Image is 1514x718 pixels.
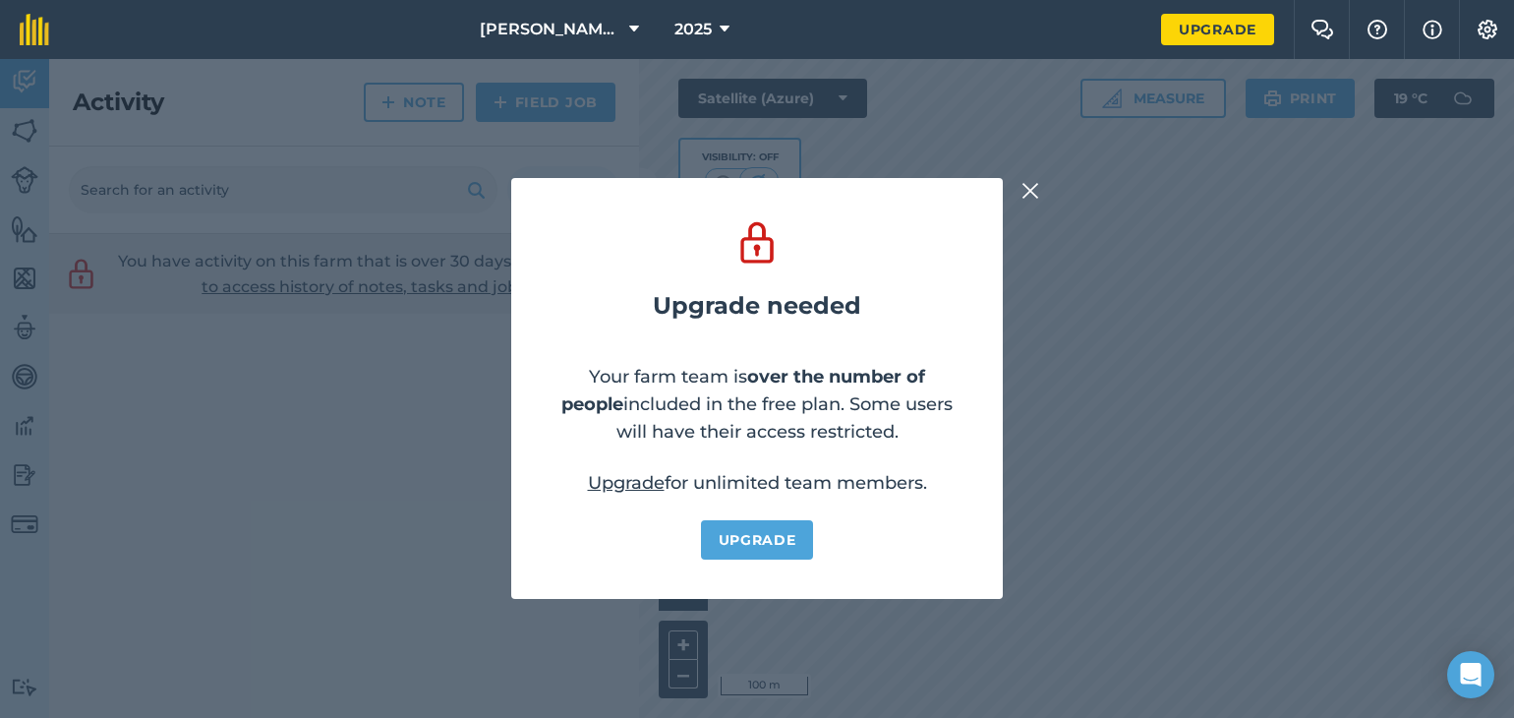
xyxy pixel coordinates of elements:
strong: over the number of people [561,366,925,415]
span: 2025 [674,18,712,41]
img: svg+xml;base64,PHN2ZyB4bWxucz0iaHR0cDovL3d3dy53My5vcmcvMjAwMC9zdmciIHdpZHRoPSIxNyIgaGVpZ2h0PSIxNy... [1423,18,1442,41]
img: A question mark icon [1366,20,1389,39]
a: Upgrade [701,520,814,560]
img: A cog icon [1476,20,1499,39]
span: [PERSON_NAME] Farm [480,18,621,41]
p: for unlimited team members. [588,469,927,497]
img: fieldmargin Logo [20,14,49,45]
img: svg+xml;base64,PHN2ZyB4bWxucz0iaHR0cDovL3d3dy53My5vcmcvMjAwMC9zdmciIHdpZHRoPSIyMiIgaGVpZ2h0PSIzMC... [1021,179,1039,203]
p: Your farm team is included in the free plan. Some users will have their access restricted. [551,363,963,446]
h2: Upgrade needed [653,292,861,320]
img: Two speech bubbles overlapping with the left bubble in the forefront [1310,20,1334,39]
div: Open Intercom Messenger [1447,651,1494,698]
a: Upgrade [588,472,665,494]
a: Upgrade [1161,14,1274,45]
